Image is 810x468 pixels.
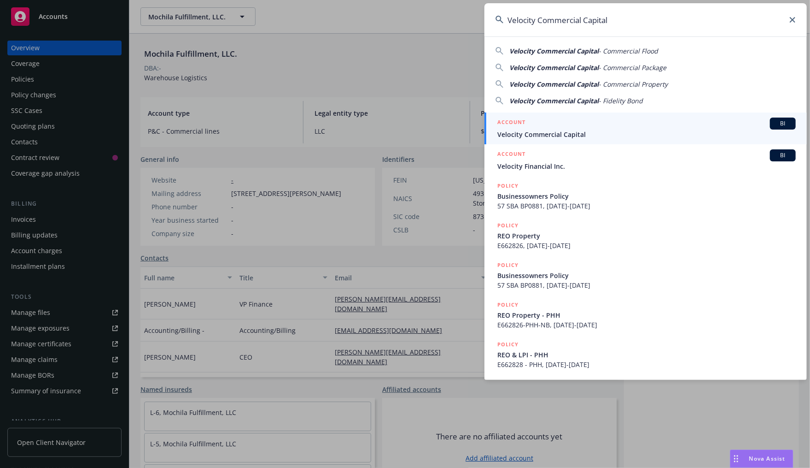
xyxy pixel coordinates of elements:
[497,261,519,270] h5: POLICY
[484,216,807,255] a: POLICYREO PropertyE662826, [DATE]-[DATE]
[497,181,519,190] h5: POLICY
[730,450,742,468] div: Drag to move
[497,161,796,171] span: Velocity Financial Inc.
[774,151,792,160] span: BI
[509,47,599,55] span: Velocity Commercial Capital
[497,360,796,369] span: E662828 - PHH, [DATE]-[DATE]
[497,300,519,309] h5: POLICY
[484,3,807,36] input: Search...
[497,149,525,160] h5: ACCOUNT
[497,118,525,129] h5: ACCOUNT
[484,255,807,295] a: POLICYBusinessowners Policy57 SBA BP0881, [DATE]-[DATE]
[497,231,796,241] span: REO Property
[509,63,599,72] span: Velocity Commercial Capital
[599,80,668,89] span: - Commercial Property
[599,63,666,72] span: - Commercial Package
[497,130,796,139] span: Velocity Commercial Capital
[484,335,807,374] a: POLICYREO & LPI - PHHE662828 - PHH, [DATE]-[DATE]
[484,295,807,335] a: POLICYREO Property - PHHE662826-PHH-NB, [DATE]-[DATE]
[599,96,643,105] span: - Fidelity Bond
[774,119,792,128] span: BI
[484,113,807,144] a: ACCOUNTBIVelocity Commercial Capital
[599,47,658,55] span: - Commercial Flood
[497,280,796,290] span: 57 SBA BP0881, [DATE]-[DATE]
[497,221,519,230] h5: POLICY
[497,310,796,320] span: REO Property - PHH
[497,201,796,211] span: 57 SBA BP0881, [DATE]-[DATE]
[509,80,599,89] span: Velocity Commercial Capital
[730,450,793,468] button: Nova Assist
[497,241,796,250] span: E662826, [DATE]-[DATE]
[497,340,519,349] h5: POLICY
[484,176,807,216] a: POLICYBusinessowners Policy57 SBA BP0881, [DATE]-[DATE]
[497,191,796,201] span: Businessowners Policy
[749,455,786,462] span: Nova Assist
[509,96,599,105] span: Velocity Commercial Capital
[497,271,796,280] span: Businessowners Policy
[497,350,796,360] span: REO & LPI - PHH
[497,320,796,330] span: E662826-PHH-NB, [DATE]-[DATE]
[484,144,807,176] a: ACCOUNTBIVelocity Financial Inc.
